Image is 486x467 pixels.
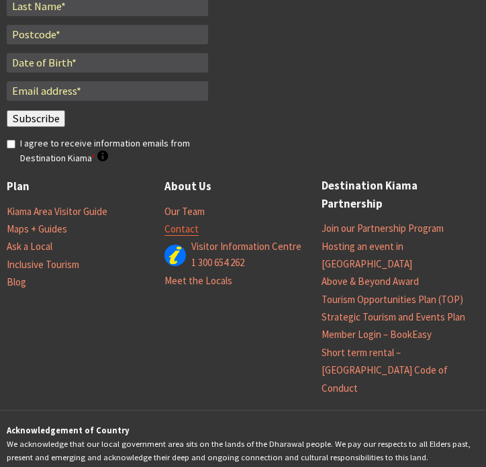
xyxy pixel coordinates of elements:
a: Strategic Tourism and Events Plan [322,310,465,324]
a: Plan [7,178,30,197]
a: 1 300 654 262 [191,256,244,269]
strong: Acknowledgement of Country [7,425,130,435]
a: About Us [164,178,211,197]
a: Tourism Opportunities Plan (TOP) [322,293,463,306]
a: Above & Beyond Award [322,275,419,288]
input: Postcode* [7,25,208,44]
a: Visitor Information Centre [191,240,301,253]
a: Short term rental – [GEOGRAPHIC_DATA] Code of Conduct [322,346,448,395]
input: Date of Birth* [7,53,208,73]
p: We acknowledge that our local government area sits on the lands of the Dharawal people. We pay ou... [7,424,479,465]
a: Join our Partnership Program [322,222,444,235]
a: Meet the Locals [164,274,232,288]
a: Ask a Local [7,240,52,253]
a: Our Team [164,205,205,218]
a: Inclusive Tourism [7,258,79,271]
a: Maps + Guides [7,222,67,236]
a: Hosting an event in [GEOGRAPHIC_DATA] [322,240,412,271]
input: Subscribe [7,110,65,127]
a: Destination Kiama Partnership [322,177,479,214]
a: Member Login – BookEasy [322,328,432,341]
label: I agree to receive information emails from Destination Kiama [20,136,208,166]
a: Kiama Area Visitor Guide [7,205,107,218]
a: Contact [164,222,199,236]
a: Blog [7,275,26,289]
input: Email address* [7,81,208,101]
